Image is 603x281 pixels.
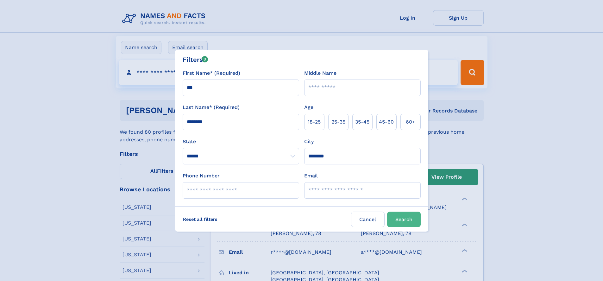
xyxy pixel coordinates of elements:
[351,212,385,227] label: Cancel
[355,118,369,126] span: 35‑45
[304,69,336,77] label: Middle Name
[304,172,318,180] label: Email
[331,118,345,126] span: 25‑35
[387,212,421,227] button: Search
[183,138,299,145] label: State
[308,118,321,126] span: 18‑25
[406,118,415,126] span: 60+
[179,212,222,227] label: Reset all filters
[304,104,313,111] label: Age
[183,172,220,180] label: Phone Number
[379,118,394,126] span: 45‑60
[183,104,240,111] label: Last Name* (Required)
[183,69,240,77] label: First Name* (Required)
[304,138,314,145] label: City
[183,55,208,64] div: Filters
